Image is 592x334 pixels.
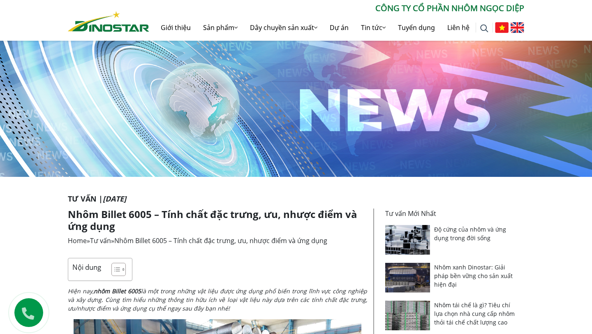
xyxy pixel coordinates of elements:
[114,236,327,245] span: Nhôm Billet 6005 – Tính chất đặc trưng, ưu, nhược điểm và ứng dụng
[385,225,430,255] img: Độ cứng của nhôm và ứng dụng trong đời sống
[324,14,355,41] a: Dự án
[244,14,324,41] a: Dây chuyền sản xuất
[72,262,101,272] p: Nội dung
[511,22,524,33] img: English
[155,14,197,41] a: Giới thiệu
[149,2,524,14] p: CÔNG TY CỔ PHẦN NHÔM NGỌC DIỆP
[68,287,94,295] span: Hiện nay,
[480,24,488,32] img: search
[434,301,515,326] a: Nhôm tái chế là gì? Tiêu chí lựa chọn nhà cung cấp nhôm thỏi tái chế chất lượng cao
[94,287,141,295] a: nhôm Billet 6005
[90,236,111,245] a: Tư vấn
[355,14,392,41] a: Tin tức
[68,287,367,312] span: là một trong những vật liệu được ứng dụng phổ biến trong lĩnh vực công nghiệp và xây dựng. Cùng t...
[385,209,519,218] p: Tư vấn Mới Nhất
[434,263,513,288] a: Nhôm xanh Dinostar: Giải pháp bền vững cho sản xuất hiện đại
[197,14,244,41] a: Sản phẩm
[385,263,430,292] img: Nhôm xanh Dinostar: Giải pháp bền vững cho sản xuất hiện đại
[68,209,367,232] h1: Nhôm Billet 6005 – Tính chất đặc trưng, ưu, nhược điểm và ứng dụng
[105,262,124,276] a: Toggle Table of Content
[68,11,149,32] img: Nhôm Dinostar
[495,22,509,33] img: Tiếng Việt
[434,225,506,242] a: Độ cứng của nhôm và ứng dụng trong đời sống
[68,236,87,245] a: Home
[68,236,327,245] span: » »
[68,193,524,204] p: Tư vấn |
[392,14,441,41] a: Tuyển dụng
[385,301,430,330] img: Nhôm tái chế là gì? Tiêu chí lựa chọn nhà cung cấp nhôm thỏi tái chế chất lượng cao
[103,194,126,204] i: [DATE]
[441,14,476,41] a: Liên hệ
